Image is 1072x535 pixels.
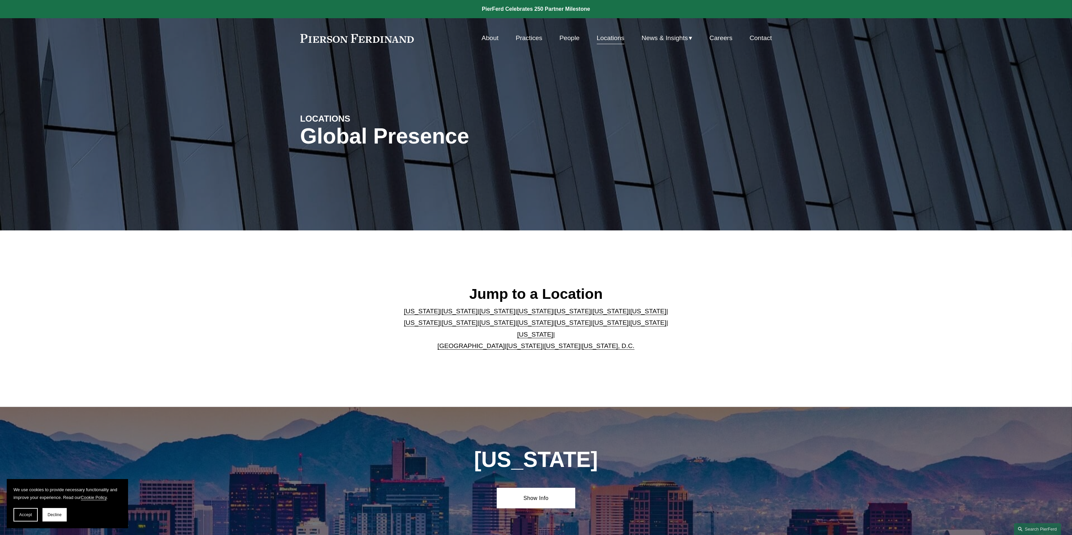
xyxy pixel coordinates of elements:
h1: [US_STATE] [438,447,634,472]
a: folder dropdown [642,32,693,44]
a: [US_STATE] [630,308,666,315]
a: [US_STATE] [555,308,591,315]
a: People [559,32,580,44]
h1: Global Presence [300,124,615,149]
a: [US_STATE] [507,342,543,349]
section: Cookie banner [7,479,128,528]
span: News & Insights [642,32,688,44]
button: Decline [42,508,67,522]
h4: LOCATIONS [300,113,418,124]
a: About [482,32,498,44]
a: [US_STATE] [517,308,553,315]
a: Contact [749,32,772,44]
p: | | | | | | | | | | | | | | | | | | [398,306,674,352]
button: Accept [13,508,38,522]
a: Locations [597,32,624,44]
h2: Jump to a Location [398,285,674,303]
a: [US_STATE] [480,319,516,326]
a: [US_STATE] [592,319,629,326]
a: [GEOGRAPHIC_DATA] [437,342,505,349]
a: [US_STATE] [517,319,553,326]
a: [US_STATE] [442,308,478,315]
a: Show Info [497,488,575,508]
a: [US_STATE] [404,319,440,326]
a: [US_STATE] [555,319,591,326]
p: We use cookies to provide necessary functionality and improve your experience. Read our . [13,486,121,501]
a: Cookie Policy [81,495,107,500]
a: [US_STATE] [404,308,440,315]
a: [US_STATE] [592,308,629,315]
a: [US_STATE] [544,342,580,349]
a: Search this site [1014,523,1061,535]
a: Careers [709,32,732,44]
span: Accept [19,512,32,517]
a: [US_STATE] [630,319,666,326]
a: [US_STATE] [480,308,516,315]
a: Practices [516,32,542,44]
a: [US_STATE] [517,331,553,338]
span: Decline [48,512,62,517]
a: [US_STATE] [442,319,478,326]
a: [US_STATE], D.C. [582,342,635,349]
